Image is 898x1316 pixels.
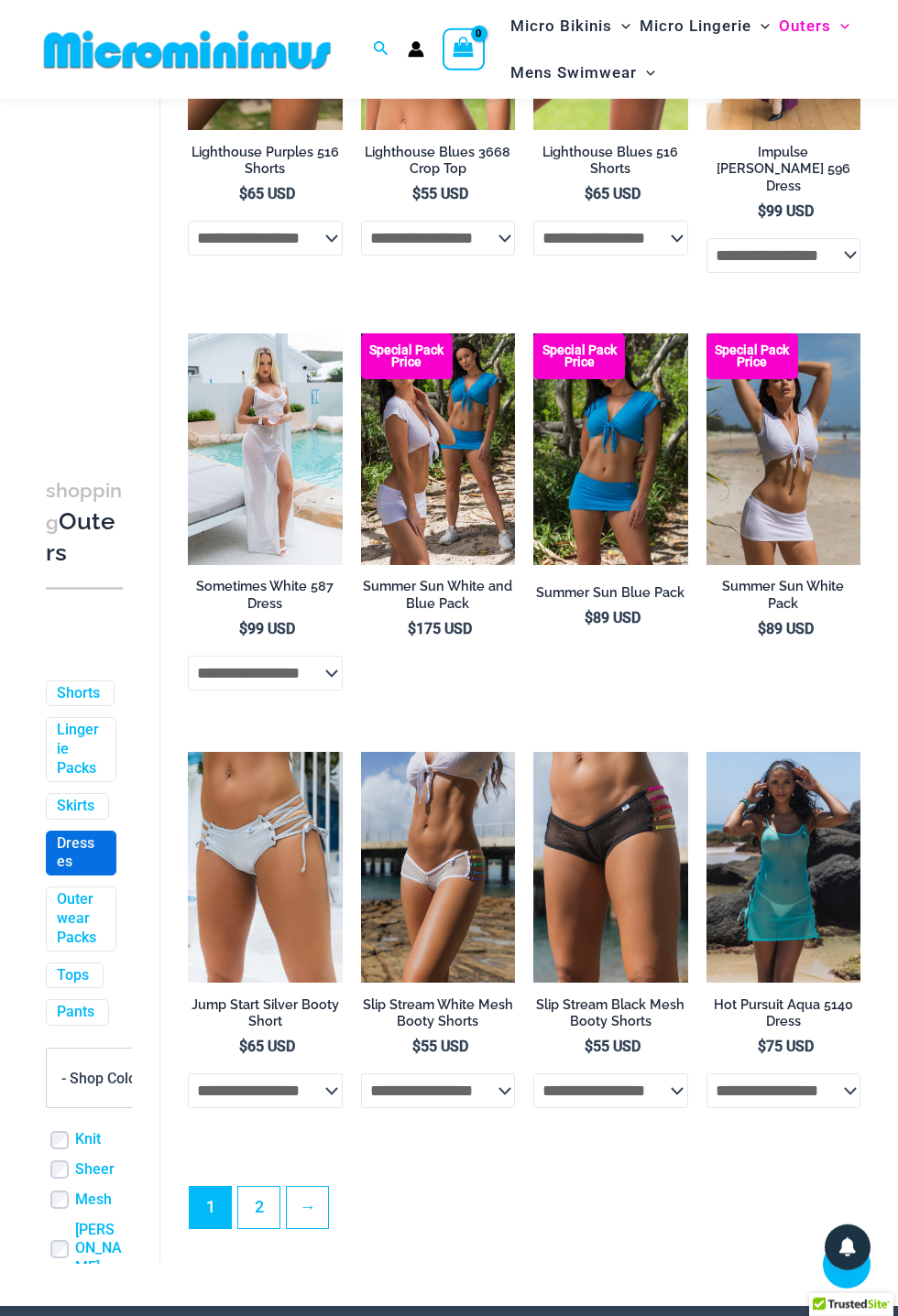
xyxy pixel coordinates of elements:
[188,333,343,565] a: Sometimes White 587 Dress 08Sometimes White 587 Dress 09Sometimes White 587 Dress 09
[37,29,338,71] img: MM SHOP LOGO FLAT
[57,834,102,873] a: Dresses
[706,344,798,368] b: Special Pack Price
[361,578,516,612] h2: Summer Sun White and Blue Pack
[188,578,343,612] h2: Sometimes White 587 Dress
[46,479,122,534] span: shopping
[637,49,655,96] span: Menu Toggle
[706,578,861,612] h2: Summer Sun White Pack
[533,584,688,608] a: Summer Sun Blue Pack
[533,144,688,178] h2: Lighthouse Blues 516 Shorts
[758,1038,814,1055] bdi: 75 USD
[831,3,849,49] span: Menu Toggle
[412,185,468,202] bdi: 55 USD
[188,996,343,1030] h2: Jump Start Silver Booty Short
[75,1160,115,1180] a: Sheer
[779,3,831,49] span: Outers
[361,752,516,984] img: Slip Stream White Multi 5024 Shorts 08
[412,1038,468,1055] bdi: 55 USD
[706,578,861,619] a: Summer Sun White Pack
[412,1038,421,1055] span: $
[585,1038,641,1055] bdi: 55 USD
[758,202,766,220] span: $
[533,996,688,1030] h2: Slip Stream Black Mesh Booty Shorts
[361,578,516,619] a: Summer Sun White and Blue Pack
[706,144,861,201] a: Impulse [PERSON_NAME] 596 Dress
[239,620,247,637] span: $
[706,752,861,984] a: Hot Pursuit Aqua 5140 Dress 01Hot Pursuit Aqua 5140 Dress 06Hot Pursuit Aqua 5140 Dress 06
[706,144,861,195] h2: Impulse [PERSON_NAME] 596 Dress
[75,1221,123,1278] a: [PERSON_NAME]
[239,185,247,202] span: $
[46,474,123,569] h3: Outers
[408,41,424,58] a: Account icon link
[188,578,343,619] a: Sometimes White 587 Dress
[61,1070,142,1087] span: - Shop Color
[57,1004,94,1023] a: Pants
[635,3,774,49] a: Micro LingerieMenu ToggleMenu Toggle
[510,49,637,96] span: Mens Swimwear
[188,752,343,984] img: Jump Start Silver 5594 Shorts 01
[239,620,295,637] bdi: 99 USD
[361,344,453,368] b: Special Pack Price
[361,333,516,565] img: Summer Sun White and Blue Pack
[46,51,211,418] iframe: TrustedSite Certified
[506,3,635,49] a: Micro BikinisMenu ToggleMenu Toggle
[361,333,516,565] a: Summer Sun White and Blue Pack Summer Sun Blue 9116 Top 522 Skirt 04Summer Sun Blue 9116 Top 522 ...
[533,144,688,185] a: Lighthouse Blues 516 Shorts
[57,797,94,816] a: Skirts
[443,28,485,71] a: View Shopping Cart, empty
[585,609,593,626] span: $
[585,185,641,202] bdi: 65 USD
[190,1187,231,1228] span: Page 1
[774,3,854,49] a: OutersMenu ToggleMenu Toggle
[533,996,688,1038] a: Slip Stream Black Mesh Booty Shorts
[533,333,688,565] a: Summer Sun Blue 9116 Top 522 Skirt 14 Summer Sun Blue 9116 Top 522 Skirt 04Summer Sun Blue 9116 T...
[188,144,343,178] h2: Lighthouse Purples 516 Shorts
[533,752,688,984] a: Slip Stream Black Multi 5024 Shorts 0Slip Stream Black Multi 5024 Shorts 05Slip Stream Black Mult...
[57,684,100,703] a: Shorts
[585,185,593,202] span: $
[506,49,660,96] a: Mens SwimwearMenu ToggleMenu Toggle
[408,620,416,637] span: $
[361,144,516,185] a: Lighthouse Blues 3668 Crop Top
[188,752,343,984] a: Jump Start Silver 5594 Shorts 01Jump Start Silver 5594 Shorts 02Jump Start Silver 5594 Shorts 02
[706,996,861,1030] h2: Hot Pursuit Aqua 5140 Dress
[510,3,612,49] span: Micro Bikinis
[585,1038,593,1055] span: $
[239,1038,295,1055] bdi: 65 USD
[706,333,861,565] a: Summer Sun White 9116 Top 522 Skirt 08 Summer Sun White 9116 Top 522 Skirt 10Summer Sun White 911...
[408,620,472,637] bdi: 175 USD
[706,333,861,565] img: Summer Sun White 9116 Top 522 Skirt 08
[188,333,343,565] img: Sometimes White 587 Dress 08
[75,1131,101,1150] a: Knit
[706,996,861,1038] a: Hot Pursuit Aqua 5140 Dress
[47,1050,173,1108] span: - Shop Color
[361,996,516,1038] a: Slip Stream White Mesh Booty Shorts
[287,1187,328,1228] a: →
[533,344,625,368] b: Special Pack Price
[412,185,421,202] span: $
[612,3,630,49] span: Menu Toggle
[758,620,814,637] bdi: 89 USD
[238,1187,279,1228] a: Page 2
[188,996,343,1038] a: Jump Start Silver Booty Short
[585,609,641,626] bdi: 89 USD
[361,752,516,984] a: Slip Stream White Multi 5024 Shorts 08Slip Stream White Multi 5024 Shorts 10Slip Stream White Mul...
[361,144,516,178] h2: Lighthouse Blues 3668 Crop Top
[758,202,814,220] bdi: 99 USD
[57,722,102,778] a: Lingerie Packs
[640,3,751,49] span: Micro Lingerie
[706,752,861,984] img: Hot Pursuit Aqua 5140 Dress 01
[751,3,770,49] span: Menu Toggle
[188,1186,860,1239] nav: Product Pagination
[239,185,295,202] bdi: 65 USD
[373,38,389,61] a: Search icon link
[533,333,688,565] img: Summer Sun Blue 9116 Top 522 Skirt 14
[758,1038,766,1055] span: $
[57,891,102,948] a: Outerwear Packs
[533,584,688,602] h2: Summer Sun Blue Pack
[758,620,766,637] span: $
[57,966,89,985] a: Tops
[239,1038,247,1055] span: $
[361,996,516,1030] h2: Slip Stream White Mesh Booty Shorts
